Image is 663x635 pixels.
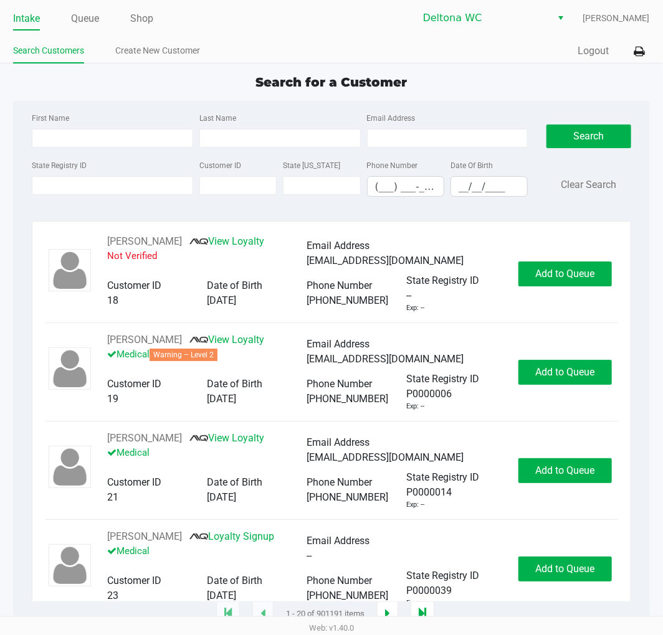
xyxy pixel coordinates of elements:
div: Exp: -- [406,598,424,609]
span: Email Address [307,240,370,252]
kendo-maskedtextbox: Format: MM/DD/YYYY [451,176,528,197]
app-submit-button: Next [377,601,398,626]
div: Exp: -- [406,500,424,510]
span: [PHONE_NUMBER] [307,491,388,503]
span: Phone Number [307,280,372,291]
button: Clear Search [561,177,617,192]
a: Search Customers [13,43,84,59]
span: P0000014 [406,485,452,500]
span: Phone Number [307,476,372,488]
span: Phone Number [307,378,372,390]
span: [PHONE_NUMBER] [307,294,388,306]
span: Add to Queue [535,464,594,476]
span: -- [307,550,312,562]
span: [EMAIL_ADDRESS][DOMAIN_NAME] [307,255,464,266]
span: [DATE] [207,590,236,601]
label: Last Name [199,113,236,124]
span: [DATE] [207,393,236,405]
span: 1 - 20 of 901191 items [286,608,365,620]
a: View Loyalty [189,334,264,346]
a: Shop [130,10,153,27]
span: Customer ID [107,575,161,586]
kendo-maskedtextbox: Format: (999) 999-9999 [367,176,444,197]
span: [DATE] [207,294,236,306]
span: Deltona WC [423,11,545,26]
app-submit-button: Move to first page [216,601,240,626]
span: State Registry ID [406,570,479,581]
a: View Loyalty [189,235,264,247]
a: Create New Customer [115,43,200,59]
span: Date of Birth [207,575,262,586]
span: Email Address [307,338,370,350]
span: [DATE] [207,491,236,503]
span: Add to Queue [535,268,594,280]
span: [PHONE_NUMBER] [307,393,388,405]
p: Medical [107,544,307,558]
span: -- [406,288,411,303]
button: See customer info [107,529,182,544]
app-submit-button: Previous [252,601,274,626]
span: Add to Queue [535,563,594,575]
span: 23 [107,590,118,601]
span: Customer ID [107,280,161,291]
span: Web: v1.40.0 [309,623,354,633]
button: See customer info [107,431,182,446]
span: P0000006 [406,387,452,402]
span: Date of Birth [207,476,262,488]
span: 19 [107,393,118,405]
span: Date of Birth [207,378,262,390]
span: 18 [107,294,118,306]
div: Exp: -- [406,303,424,314]
span: 21 [107,491,118,503]
label: First Name [32,113,69,124]
span: Warning – Level 2 [150,349,217,361]
button: Add to Queue [518,360,612,385]
span: [EMAIL_ADDRESS][DOMAIN_NAME] [307,451,464,463]
p: Medical [107,347,307,362]
button: Add to Queue [518,557,612,581]
button: Add to Queue [518,261,612,286]
label: State Registry ID [32,160,87,171]
label: State [US_STATE] [283,160,340,171]
a: View Loyalty [189,432,264,444]
span: P0000039 [406,583,452,598]
a: Intake [13,10,40,27]
button: See customer info [107,332,182,347]
span: Phone Number [307,575,372,586]
span: State Registry ID [406,275,479,286]
button: Logout [578,44,609,59]
span: [PHONE_NUMBER] [307,590,388,601]
label: Email Address [367,113,416,124]
a: Loyalty Signup [189,530,274,542]
a: Queue [71,10,99,27]
input: Format: (999) 999-9999 [368,177,444,196]
span: Email Address [307,535,370,547]
div: Exp: -- [406,402,424,412]
input: Format: MM/DD/YYYY [451,177,527,196]
span: Email Address [307,436,370,448]
button: Select [552,7,570,29]
span: Customer ID [107,378,161,390]
span: [EMAIL_ADDRESS][DOMAIN_NAME] [307,353,464,365]
span: Add to Queue [535,366,594,378]
span: Date of Birth [207,280,262,291]
label: Customer ID [199,160,241,171]
span: Customer ID [107,476,161,488]
button: See customer info [107,234,182,249]
app-submit-button: Move to last page [411,601,434,626]
button: Search [546,125,631,148]
span: State Registry ID [406,471,479,483]
span: Search for a Customer [256,75,408,90]
button: Add to Queue [518,458,612,483]
label: Date Of Birth [451,160,493,171]
p: Medical [107,446,307,460]
span: [PERSON_NAME] [583,12,650,25]
p: Not Verified [107,249,307,263]
label: Phone Number [367,160,418,171]
span: State Registry ID [406,373,479,385]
